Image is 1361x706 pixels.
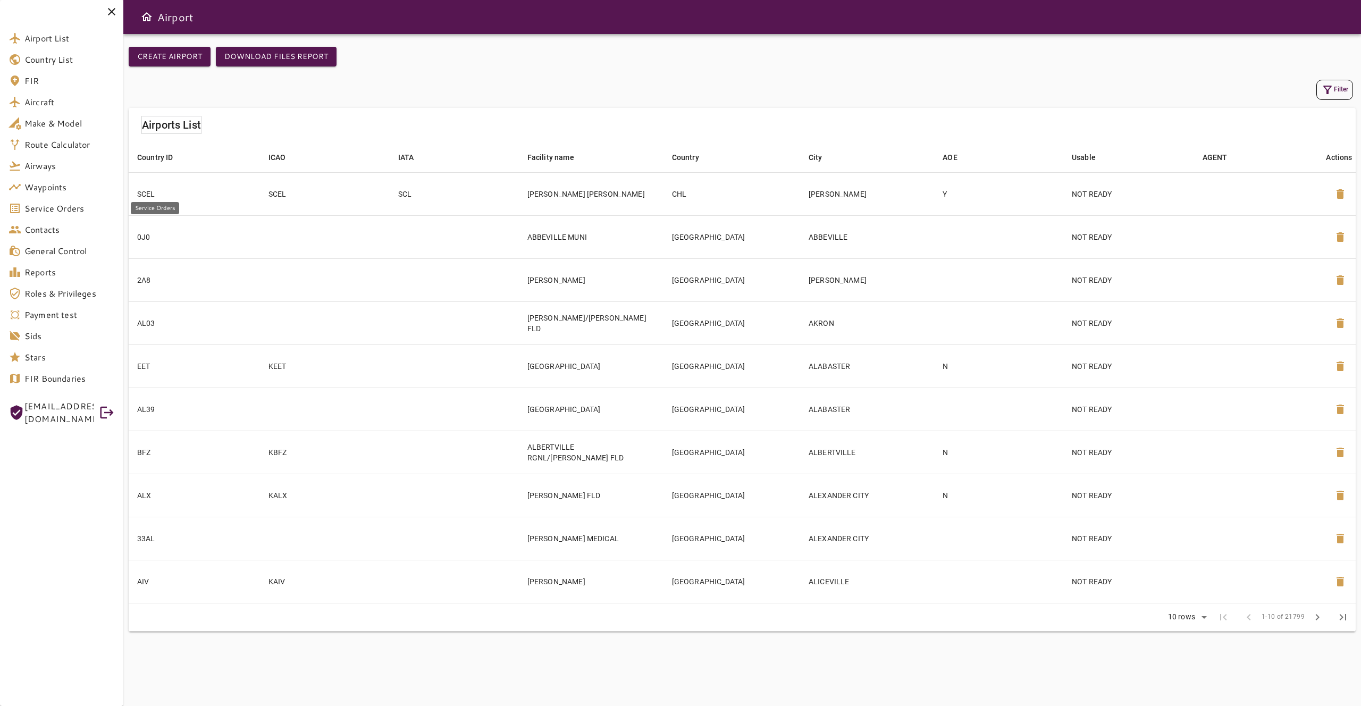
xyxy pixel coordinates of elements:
[24,245,115,257] span: General Control
[943,151,957,164] div: AOE
[800,172,934,215] td: [PERSON_NAME]
[129,172,260,215] td: SCEL
[268,151,286,164] div: ICAO
[1334,446,1347,459] span: delete
[260,560,390,603] td: KAIV
[672,151,699,164] div: Country
[1203,151,1241,164] span: AGENT
[663,215,800,258] td: [GEOGRAPHIC_DATA]
[527,151,574,164] div: Facility name
[1334,403,1347,416] span: delete
[24,53,115,66] span: Country List
[1165,612,1198,621] div: 10 rows
[129,517,260,560] td: 33AL
[800,301,934,344] td: AKRON
[260,344,390,388] td: KEET
[663,431,800,474] td: [GEOGRAPHIC_DATA]
[216,47,337,66] button: Download Files Report
[800,431,934,474] td: ALBERTVILLE
[129,388,260,431] td: AL39
[809,151,836,164] span: City
[800,258,934,301] td: [PERSON_NAME]
[24,32,115,45] span: Airport List
[129,431,260,474] td: BFZ
[1236,604,1262,630] span: Previous Page
[24,202,115,215] span: Service Orders
[129,47,211,66] button: Create airport
[268,151,300,164] span: ICAO
[934,172,1063,215] td: Y
[24,138,115,151] span: Route Calculator
[519,560,663,603] td: [PERSON_NAME]
[24,351,115,364] span: Stars
[1316,80,1353,100] button: Filter
[519,258,663,301] td: [PERSON_NAME]
[260,172,390,215] td: SCEL
[1072,189,1186,199] p: NOT READY
[672,151,713,164] span: Country
[1072,447,1186,458] p: NOT READY
[519,172,663,215] td: [PERSON_NAME] [PERSON_NAME]
[129,301,260,344] td: AL03
[1211,604,1236,630] span: First Page
[800,560,934,603] td: ALICEVILLE
[129,344,260,388] td: EET
[24,400,94,425] span: [EMAIL_ADDRESS][DOMAIN_NAME]
[1334,188,1347,200] span: delete
[24,223,115,236] span: Contacts
[1072,490,1186,501] p: NOT READY
[24,74,115,87] span: FIR
[24,308,115,321] span: Payment test
[1334,274,1347,287] span: delete
[1328,397,1353,422] button: Delete Airport
[129,560,260,603] td: AIV
[527,151,588,164] span: Facility name
[137,151,173,164] div: Country ID
[398,151,428,164] span: IATA
[24,181,115,194] span: Waypoints
[519,301,663,344] td: [PERSON_NAME]/[PERSON_NAME] FLD
[260,431,390,474] td: KBFZ
[519,215,663,258] td: ABBEVILLE MUNI
[663,258,800,301] td: [GEOGRAPHIC_DATA]
[1072,404,1186,415] p: NOT READY
[663,388,800,431] td: [GEOGRAPHIC_DATA]
[142,116,201,133] h6: Airports List
[1328,224,1353,250] button: Delete Airport
[519,517,663,560] td: [PERSON_NAME] MEDICAL
[800,388,934,431] td: ALABASTER
[1072,533,1186,544] p: NOT READY
[24,330,115,342] span: Sids
[519,344,663,388] td: [GEOGRAPHIC_DATA]
[1334,317,1347,330] span: delete
[809,151,822,164] div: City
[1328,483,1353,508] button: Delete Airport
[663,517,800,560] td: [GEOGRAPHIC_DATA]
[800,474,934,517] td: ALEXANDER CITY
[129,474,260,517] td: ALX
[1334,532,1347,545] span: delete
[934,474,1063,517] td: N
[129,215,260,258] td: 0J0
[24,159,115,172] span: Airways
[157,9,194,26] h6: Airport
[1305,604,1330,630] span: Next Page
[1072,232,1186,242] p: NOT READY
[663,172,800,215] td: CHL
[1072,576,1186,587] p: NOT READY
[390,172,519,215] td: SCL
[663,560,800,603] td: [GEOGRAPHIC_DATA]
[934,344,1063,388] td: N
[1334,231,1347,243] span: delete
[137,151,187,164] span: Country ID
[1337,611,1349,624] span: last_page
[943,151,971,164] span: AOE
[398,151,414,164] div: IATA
[800,344,934,388] td: ALABASTER
[1328,526,1353,551] button: Delete Airport
[24,96,115,108] span: Aircraft
[136,6,157,28] button: Open drawer
[24,287,115,300] span: Roles & Privileges
[1328,569,1353,594] button: Delete Airport
[1334,360,1347,373] span: delete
